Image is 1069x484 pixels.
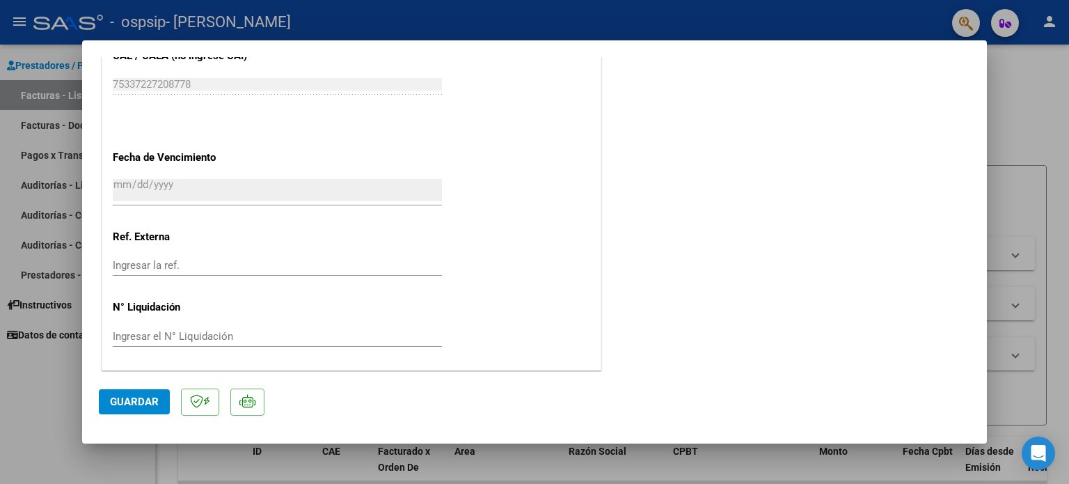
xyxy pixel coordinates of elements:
[113,150,256,166] p: Fecha de Vencimiento
[1022,437,1055,470] div: Open Intercom Messenger
[99,389,170,414] button: Guardar
[110,396,159,408] span: Guardar
[113,229,256,245] p: Ref. Externa
[113,299,256,315] p: N° Liquidación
